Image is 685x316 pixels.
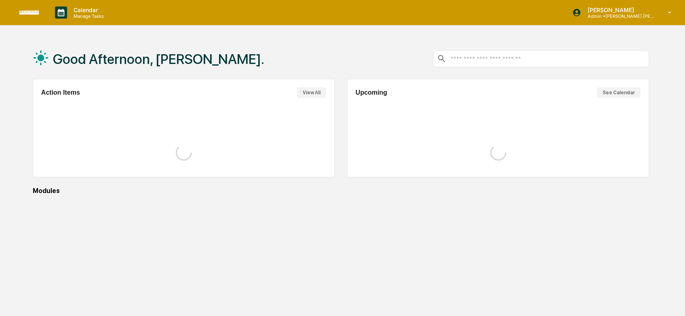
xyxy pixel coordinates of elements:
[53,51,264,67] h1: Good Afternoon, [PERSON_NAME].
[297,87,326,98] button: View All
[581,6,656,13] p: [PERSON_NAME]
[356,89,387,96] h2: Upcoming
[67,13,108,19] p: Manage Tasks
[33,187,649,195] div: Modules
[41,89,80,96] h2: Action Items
[581,13,656,19] p: Admin • [PERSON_NAME] [PERSON_NAME] Consulting, LLC
[597,87,641,98] button: See Calendar
[19,11,39,15] img: logo
[67,6,108,13] p: Calendar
